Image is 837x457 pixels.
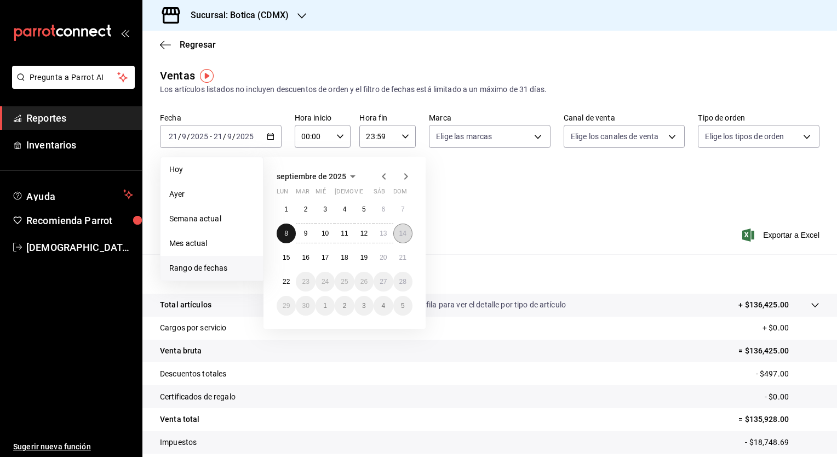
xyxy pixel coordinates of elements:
span: Pregunta a Parrot AI [30,72,118,83]
button: 3 de septiembre de 2025 [316,199,335,219]
button: 13 de septiembre de 2025 [374,224,393,243]
label: Tipo de orden [698,114,819,122]
button: 1 de octubre de 2025 [316,296,335,316]
abbr: martes [296,188,309,199]
abbr: 1 de septiembre de 2025 [284,205,288,213]
button: 22 de septiembre de 2025 [277,272,296,292]
abbr: 2 de septiembre de 2025 [304,205,308,213]
abbr: 24 de septiembre de 2025 [322,278,329,285]
input: ---- [190,132,209,141]
abbr: 3 de septiembre de 2025 [323,205,327,213]
p: Cargos por servicio [160,322,227,334]
abbr: 30 de septiembre de 2025 [302,302,309,310]
button: 25 de septiembre de 2025 [335,272,354,292]
button: 27 de septiembre de 2025 [374,272,393,292]
input: -- [168,132,178,141]
button: 5 de octubre de 2025 [393,296,412,316]
button: 11 de septiembre de 2025 [335,224,354,243]
p: - $497.00 [756,368,819,380]
p: + $0.00 [763,322,819,334]
abbr: 4 de septiembre de 2025 [343,205,347,213]
span: Mes actual [169,238,254,249]
span: - [210,132,212,141]
button: 2 de septiembre de 2025 [296,199,315,219]
abbr: 23 de septiembre de 2025 [302,278,309,285]
span: / [232,132,236,141]
button: 12 de septiembre de 2025 [354,224,374,243]
button: Pregunta a Parrot AI [12,66,135,89]
p: = $136,425.00 [738,345,819,357]
button: 24 de septiembre de 2025 [316,272,335,292]
p: Total artículos [160,299,211,311]
h3: Sucursal: Botica (CDMX) [182,9,289,22]
button: Regresar [160,39,216,50]
abbr: 10 de septiembre de 2025 [322,230,329,237]
span: Recomienda Parrot [26,213,133,228]
button: 2 de octubre de 2025 [335,296,354,316]
span: Regresar [180,39,216,50]
abbr: 4 de octubre de 2025 [381,302,385,310]
input: -- [227,132,232,141]
button: 30 de septiembre de 2025 [296,296,315,316]
p: Da clic en la fila para ver el detalle por tipo de artículo [384,299,566,311]
div: Ventas [160,67,195,84]
button: 4 de octubre de 2025 [374,296,393,316]
button: 9 de septiembre de 2025 [296,224,315,243]
button: 10 de septiembre de 2025 [316,224,335,243]
abbr: lunes [277,188,288,199]
span: Ayer [169,188,254,200]
button: 8 de septiembre de 2025 [277,224,296,243]
abbr: 9 de septiembre de 2025 [304,230,308,237]
button: open_drawer_menu [121,28,129,37]
p: = $135,928.00 [738,414,819,425]
abbr: 27 de septiembre de 2025 [380,278,387,285]
button: 14 de septiembre de 2025 [393,224,412,243]
input: -- [181,132,187,141]
label: Hora fin [359,114,416,122]
button: 19 de septiembre de 2025 [354,248,374,267]
p: Descuentos totales [160,368,226,380]
p: + $136,425.00 [738,299,789,311]
abbr: 8 de septiembre de 2025 [284,230,288,237]
button: 23 de septiembre de 2025 [296,272,315,292]
span: Reportes [26,111,133,125]
button: 18 de septiembre de 2025 [335,248,354,267]
input: ---- [236,132,254,141]
p: Venta total [160,414,199,425]
button: 29 de septiembre de 2025 [277,296,296,316]
abbr: 16 de septiembre de 2025 [302,254,309,261]
abbr: 2 de octubre de 2025 [343,302,347,310]
img: Tooltip marker [200,69,214,83]
p: - $18,748.69 [745,437,819,448]
button: 4 de septiembre de 2025 [335,199,354,219]
abbr: 21 de septiembre de 2025 [399,254,406,261]
abbr: 15 de septiembre de 2025 [283,254,290,261]
abbr: 19 de septiembre de 2025 [360,254,368,261]
span: / [187,132,190,141]
abbr: 14 de septiembre de 2025 [399,230,406,237]
span: Semana actual [169,213,254,225]
abbr: 26 de septiembre de 2025 [360,278,368,285]
span: Ayuda [26,188,119,201]
span: [DEMOGRAPHIC_DATA][PERSON_NAME][DATE] [26,240,133,255]
abbr: 28 de septiembre de 2025 [399,278,406,285]
button: 15 de septiembre de 2025 [277,248,296,267]
abbr: viernes [354,188,363,199]
button: 26 de septiembre de 2025 [354,272,374,292]
span: / [178,132,181,141]
button: Exportar a Excel [744,229,819,242]
span: Elige los canales de venta [571,131,658,142]
button: 1 de septiembre de 2025 [277,199,296,219]
label: Canal de venta [564,114,685,122]
span: Hoy [169,164,254,175]
abbr: 5 de septiembre de 2025 [362,205,366,213]
abbr: domingo [393,188,407,199]
p: - $0.00 [765,391,819,403]
div: Los artículos listados no incluyen descuentos de orden y el filtro de fechas está limitado a un m... [160,84,819,95]
abbr: 17 de septiembre de 2025 [322,254,329,261]
button: septiembre de 2025 [277,170,359,183]
p: Impuestos [160,437,197,448]
span: septiembre de 2025 [277,172,346,181]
